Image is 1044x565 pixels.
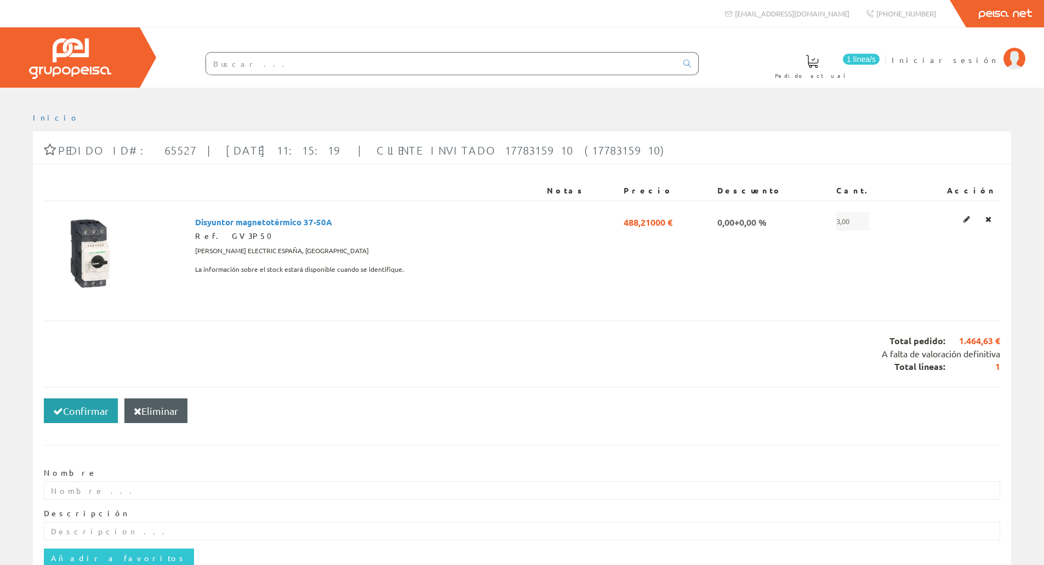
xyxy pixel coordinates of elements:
span: [PHONE_NUMBER] [876,9,936,18]
span: A falta de valoración definitiva [882,348,1000,359]
input: Buscar ... [206,53,677,75]
input: Descripcion ... [44,522,1000,540]
th: Descuento [713,181,832,201]
span: Iniciar sesión [892,54,998,65]
img: Grupo Peisa [29,38,111,79]
th: Cant. [832,181,907,201]
th: Acción [907,181,1000,201]
label: Descripción [44,508,129,519]
a: 1 línea/s Pedido actual [764,45,882,85]
th: Notas [543,181,620,201]
span: [PERSON_NAME] ELECTRIC ESPAÑA, [GEOGRAPHIC_DATA] [195,242,369,260]
span: Pedido ID#: 65527 | [DATE] 11:15:19 | Cliente Invitado 1778315910 (1778315910) [58,144,669,157]
a: Eliminar [982,212,995,226]
span: 3,00 [836,212,869,231]
span: 1.464,63 € [945,335,1000,347]
button: Eliminar [124,398,187,424]
a: Inicio [33,112,79,122]
span: 488,21000 € [624,212,672,231]
span: 0,00+0,00 % [717,212,767,231]
span: Pedido actual [775,70,849,81]
span: [EMAIL_ADDRESS][DOMAIN_NAME] [735,9,849,18]
a: Editar [960,212,973,226]
th: Precio [619,181,713,201]
div: Total pedido: Total líneas: [44,321,1000,387]
label: Nombre [44,467,97,478]
button: Confirmar [44,398,118,424]
span: Disyuntor magnetotérmico 37-50A [195,212,332,231]
div: Ref. GV3P50 [195,231,538,242]
img: Foto artículo Disyuntor magnetotérmico 37-50A (150x150) [48,212,130,294]
span: 1 línea/s [843,54,880,65]
span: La información sobre el stock estará disponible cuando se identifique. [195,260,404,279]
a: Iniciar sesión [892,45,1025,56]
input: Nombre ... [44,481,1000,500]
span: 1 [945,361,1000,373]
